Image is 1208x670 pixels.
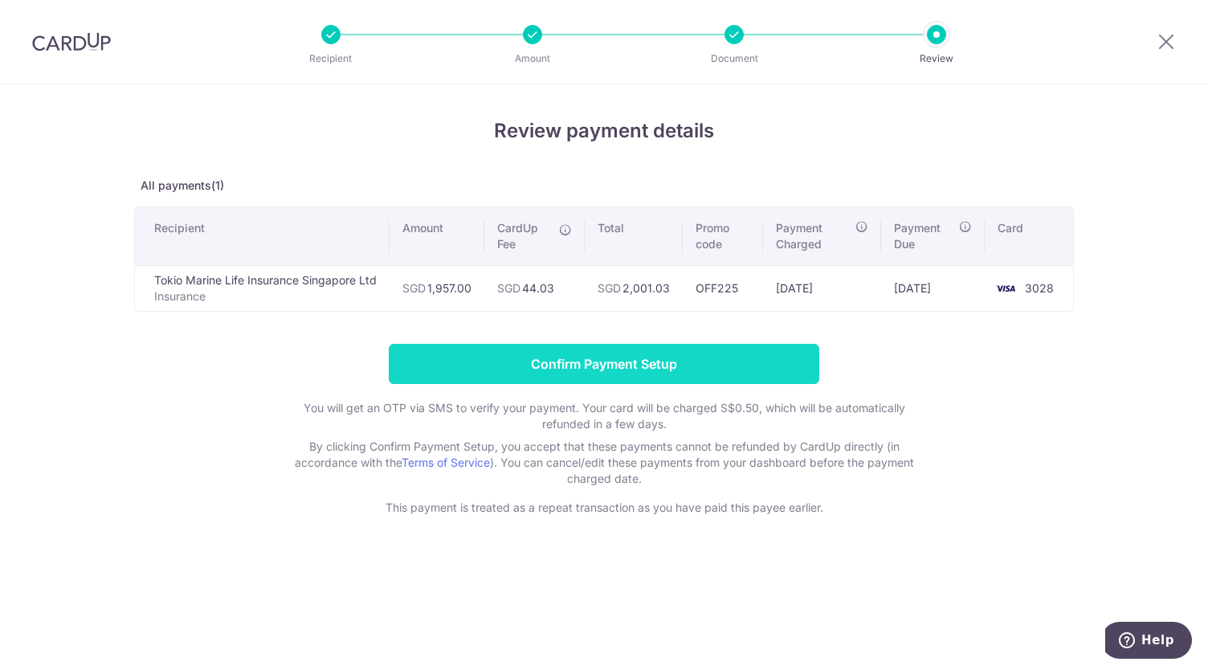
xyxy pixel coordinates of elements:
[473,51,592,67] p: Amount
[1105,622,1192,662] iframe: Opens a widget where you can find more information
[881,265,985,311] td: [DATE]
[990,279,1022,298] img: <span class="translation_missing" title="translation missing: en.account_steps.new_confirm_form.b...
[776,220,851,252] span: Payment Charged
[763,265,881,311] td: [DATE]
[683,265,763,311] td: OFF225
[585,265,683,311] td: 2,001.03
[894,220,954,252] span: Payment Due
[877,51,996,67] p: Review
[154,288,377,304] p: Insurance
[497,220,551,252] span: CardUp Fee
[402,456,490,469] a: Terms of Service
[135,207,390,265] th: Recipient
[389,344,819,384] input: Confirm Payment Setup
[135,265,390,311] td: Tokio Marine Life Insurance Singapore Ltd
[484,265,585,311] td: 44.03
[497,281,520,295] span: SGD
[283,500,925,516] p: This payment is treated as a repeat transaction as you have paid this payee earlier.
[675,51,794,67] p: Document
[134,116,1074,145] h4: Review payment details
[283,400,925,432] p: You will get an OTP via SMS to verify your payment. Your card will be charged S$0.50, which will ...
[683,207,763,265] th: Promo code
[32,32,111,51] img: CardUp
[283,439,925,487] p: By clicking Confirm Payment Setup, you accept that these payments cannot be refunded by CardUp di...
[402,281,426,295] span: SGD
[598,281,621,295] span: SGD
[585,207,683,265] th: Total
[390,207,484,265] th: Amount
[271,51,390,67] p: Recipient
[985,207,1073,265] th: Card
[134,178,1074,194] p: All payments(1)
[1025,281,1054,295] span: 3028
[390,265,484,311] td: 1,957.00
